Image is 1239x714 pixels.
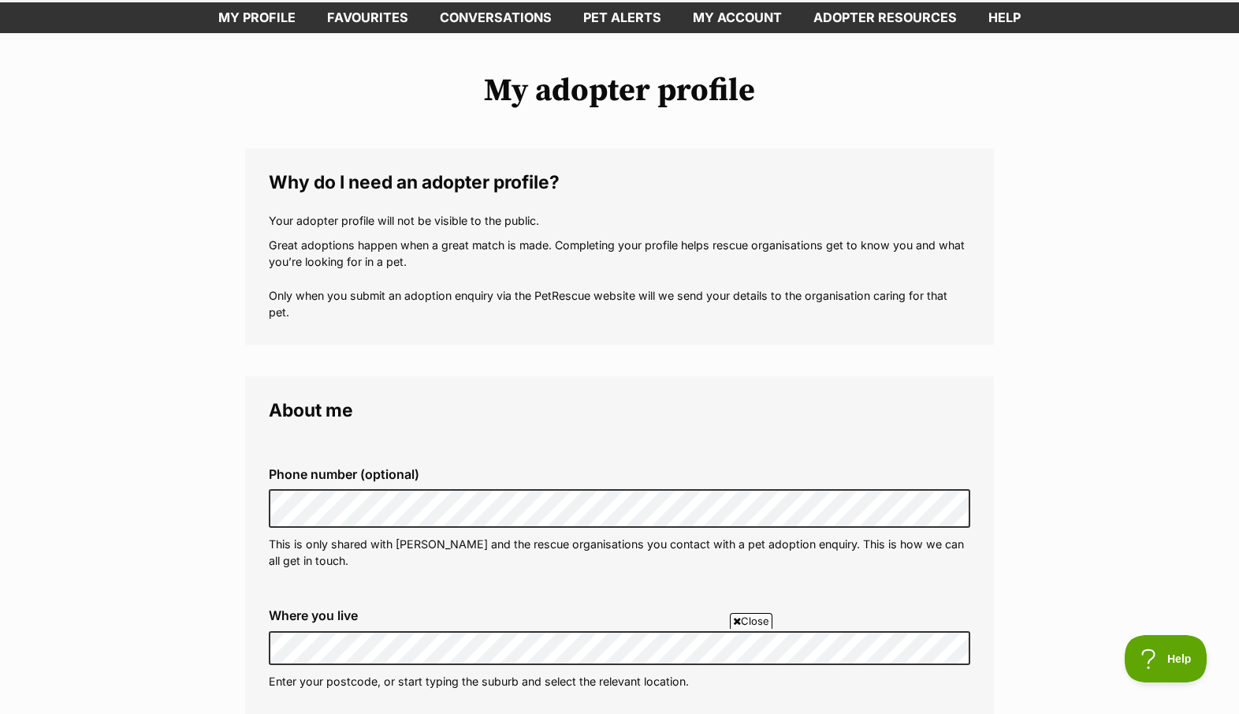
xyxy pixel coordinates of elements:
p: Your adopter profile will not be visible to the public. [269,212,970,229]
a: My profile [203,2,311,33]
a: Favourites [311,2,424,33]
a: Help [973,2,1036,33]
p: Great adoptions happen when a great match is made. Completing your profile helps rescue organisat... [269,237,970,321]
iframe: Advertisement [237,635,1002,706]
a: Adopter resources [798,2,973,33]
a: conversations [424,2,567,33]
a: Pet alerts [567,2,677,33]
legend: About me [269,400,970,421]
iframe: Help Scout Beacon - Open [1125,635,1207,682]
label: Where you live [269,608,970,622]
fieldset: Why do I need an adopter profile? [245,148,994,345]
label: Phone number (optional) [269,467,970,481]
legend: Why do I need an adopter profile? [269,172,970,193]
span: Close [730,613,772,629]
p: This is only shared with [PERSON_NAME] and the rescue organisations you contact with a pet adopti... [269,536,970,570]
a: My account [677,2,798,33]
h1: My adopter profile [245,73,994,109]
